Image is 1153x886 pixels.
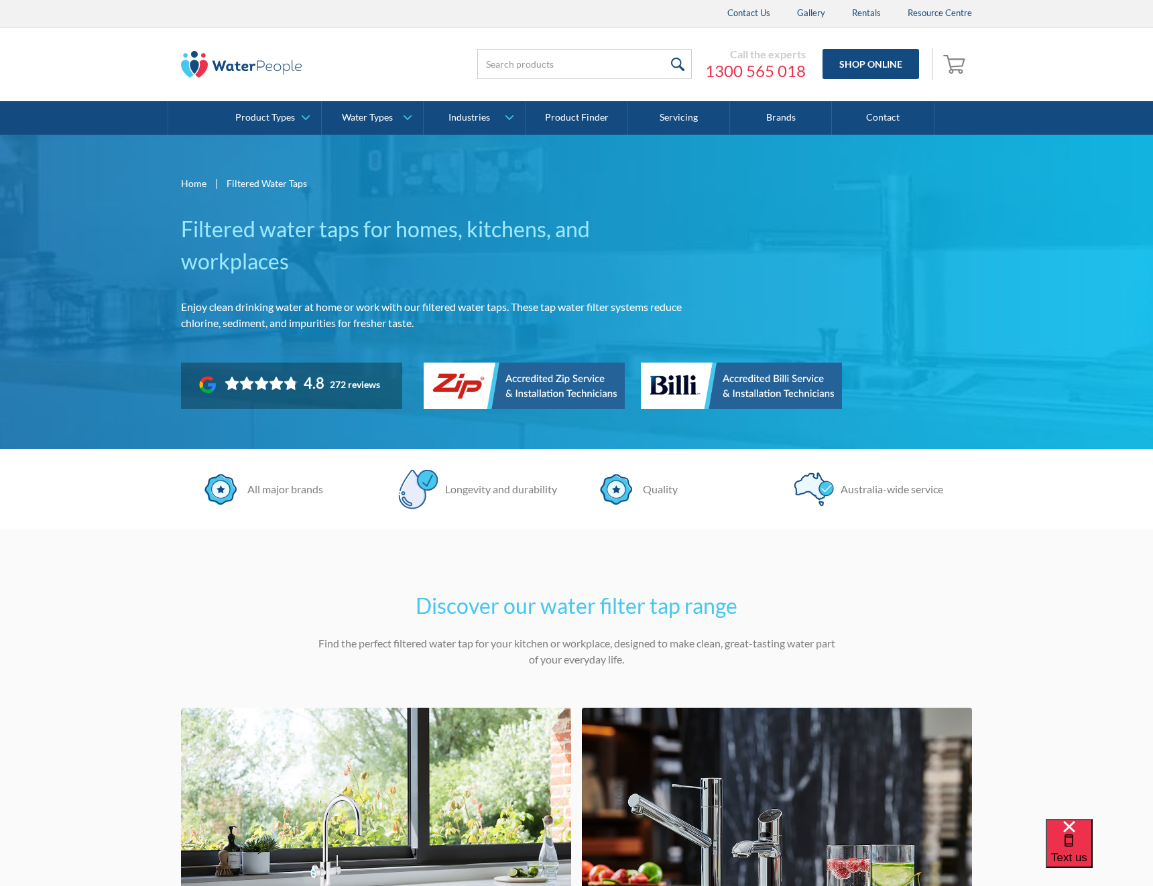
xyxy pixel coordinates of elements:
[322,101,423,135] a: Water Types
[705,48,806,61] div: Call the experts
[227,176,307,190] div: Filtered Water Taps
[181,299,696,331] p: Enjoy clean drinking water at home or work with our filtered water taps. These tap water filter s...
[730,101,832,135] a: Brands
[424,101,525,135] a: Industries
[834,481,943,497] div: Australia-wide service
[940,48,972,80] a: Open empty cart
[304,374,324,393] div: 4.8
[342,112,393,123] div: Water Types
[705,61,806,81] a: 1300 565 018
[241,481,323,497] div: All major brands
[438,481,557,497] div: Longevity and durability
[219,101,320,135] a: Product Types
[213,175,220,191] div: |
[832,101,934,135] a: Contact
[526,101,627,135] a: Product Finder
[636,481,678,497] div: Quality
[448,112,490,123] div: Industries
[477,49,692,79] input: Search products
[235,112,295,123] div: Product Types
[330,379,380,390] div: 272 reviews
[823,49,919,79] a: Shop Online
[181,51,302,78] img: The Water People
[225,374,324,393] div: Rating: 4.8 out of 5
[1046,819,1153,886] iframe: podium webchat widget bubble
[181,176,206,190] a: Home
[628,101,730,135] a: Servicing
[943,53,969,74] img: shopping cart
[181,213,696,277] h1: Filtered water taps for homes, kitchens, and workplaces
[315,590,838,622] h2: Discover our water filter tap range
[315,635,838,668] p: Find the perfect filtered water tap for your kitchen or workplace, designed to make clean, great-...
